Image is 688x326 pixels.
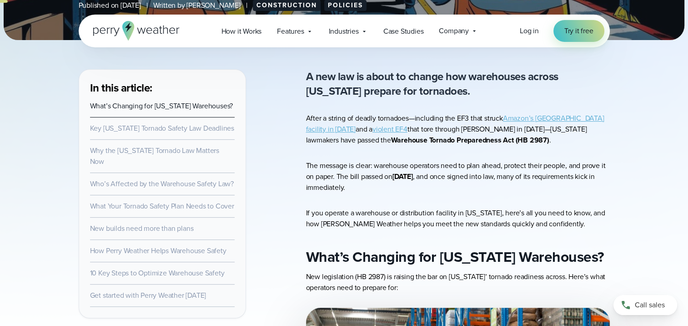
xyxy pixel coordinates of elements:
[277,26,304,37] span: Features
[564,25,593,36] span: Try it free
[306,113,604,134] a: Amazon’s [GEOGRAPHIC_DATA] facility in [DATE]
[214,22,270,41] a: How it Works
[306,113,610,146] p: After a string of deadly tornadoes—including the EF3 that struck and a that tore through [PERSON_...
[90,123,234,133] a: Key [US_STATE] Tornado Safety Law Deadlines
[90,145,219,167] a: Why the [US_STATE] Tornado Law Matters Now
[90,101,233,111] a: What’s Changing for [US_STATE] Warehouses?
[439,25,469,36] span: Company
[306,248,610,266] h2: What’s Changing for [US_STATE] Warehouses?
[306,69,610,98] p: A new law is about to change how warehouses across [US_STATE] prepare for tornadoes.
[90,245,226,256] a: How Perry Weather Helps Warehouse Safety
[306,208,610,229] p: If you operate a warehouse or distribution facility in [US_STATE], here’s all you need to know, a...
[90,201,234,211] a: What Your Tornado Safety Plan Needs to Cover
[221,26,262,37] span: How it Works
[90,178,234,189] a: Who’s Affected by the Warehouse Safety Law?
[635,300,665,311] span: Call sales
[383,26,424,37] span: Case Studies
[90,268,225,278] a: 10 Key Steps to Optimize Warehouse Safety
[306,160,610,193] p: The message is clear: warehouse operators need to plan ahead, protect their people, and prove it ...
[392,171,413,182] strong: [DATE]
[391,135,549,145] strong: Warehouse Tornado Preparedness Act (HB 2987)
[306,271,610,293] p: New legislation (HB 2987) is raising the bar on [US_STATE]’ tornado readiness across. Here’s what...
[329,26,359,37] span: Industries
[613,295,677,315] a: Call sales
[376,22,432,41] a: Case Studies
[372,124,407,134] a: violent EF4
[90,81,235,95] h3: In this article:
[90,223,194,234] a: New builds need more than plans
[520,25,539,36] a: Log in
[90,290,206,301] a: Get started with Perry Weather [DATE]
[553,20,604,42] a: Try it free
